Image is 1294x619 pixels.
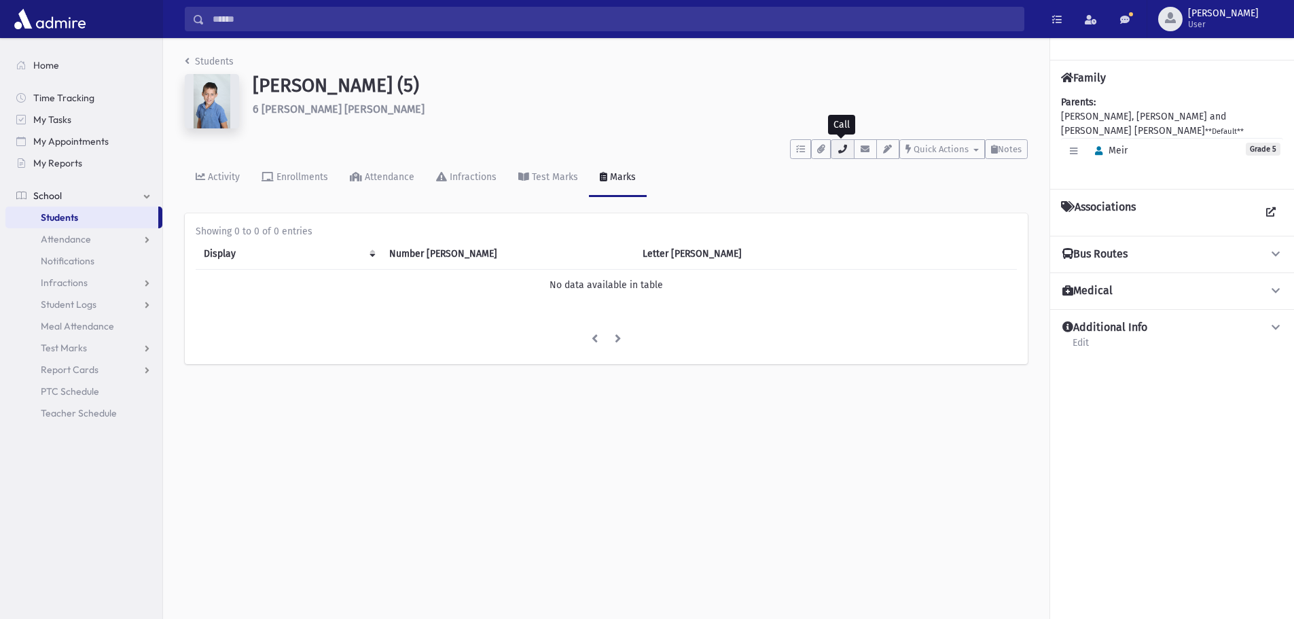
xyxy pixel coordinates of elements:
div: Activity [205,171,240,183]
button: Bus Routes [1061,247,1283,262]
a: Report Cards [5,359,162,381]
button: Notes [985,139,1028,159]
h6: 6 [PERSON_NAME] [PERSON_NAME] [253,103,1028,116]
a: Notifications [5,250,162,272]
span: User [1188,19,1259,30]
th: Number Mark [381,238,634,270]
th: Display [196,238,381,270]
span: Time Tracking [33,92,94,104]
nav: breadcrumb [185,54,234,74]
input: Search [204,7,1024,31]
a: Teacher Schedule [5,402,162,424]
button: Medical [1061,284,1283,298]
span: Student Logs [41,298,96,311]
td: No data available in table [196,270,1017,301]
a: Time Tracking [5,87,162,109]
a: Infractions [425,159,507,197]
h4: Medical [1062,284,1113,298]
span: Students [41,211,78,224]
div: Infractions [447,171,497,183]
a: Students [5,207,158,228]
a: Meal Attendance [5,315,162,337]
button: Additional Info [1061,321,1283,335]
span: Report Cards [41,364,98,376]
a: Home [5,54,162,76]
div: Call [828,115,855,135]
span: My Appointments [33,135,109,147]
span: Teacher Schedule [41,407,117,419]
h4: Bus Routes [1062,247,1128,262]
a: My Reports [5,152,162,174]
span: Notes [998,144,1022,154]
a: Enrollments [251,159,339,197]
a: School [5,185,162,207]
button: Quick Actions [899,139,985,159]
a: Infractions [5,272,162,294]
div: Showing 0 to 0 of 0 entries [196,224,1017,238]
th: Letter Mark [634,238,854,270]
div: [PERSON_NAME], [PERSON_NAME] and [PERSON_NAME] [PERSON_NAME] [1061,95,1283,178]
span: School [33,190,62,202]
h1: [PERSON_NAME] (5) [253,74,1028,97]
a: My Appointments [5,130,162,152]
span: My Reports [33,157,82,169]
span: Infractions [41,277,88,289]
div: Enrollments [274,171,328,183]
span: Attendance [41,233,91,245]
span: My Tasks [33,113,71,126]
img: AdmirePro [11,5,89,33]
h4: Associations [1061,200,1136,225]
span: Meal Attendance [41,320,114,332]
span: Notifications [41,255,94,267]
a: My Tasks [5,109,162,130]
a: Test Marks [5,337,162,359]
a: Attendance [5,228,162,250]
h4: Additional Info [1062,321,1147,335]
a: Test Marks [507,159,589,197]
div: Marks [607,171,636,183]
a: Students [185,56,234,67]
div: Test Marks [529,171,578,183]
a: Activity [185,159,251,197]
a: Edit [1072,335,1090,359]
div: Attendance [362,171,414,183]
h4: Family [1061,71,1106,84]
a: Attendance [339,159,425,197]
a: PTC Schedule [5,381,162,402]
span: [PERSON_NAME] [1188,8,1259,19]
b: Parents: [1061,96,1096,108]
span: Grade 5 [1246,143,1280,156]
a: Student Logs [5,294,162,315]
span: Test Marks [41,342,87,354]
span: Home [33,59,59,71]
a: Marks [589,159,647,197]
span: PTC Schedule [41,385,99,397]
span: Quick Actions [914,144,969,154]
span: Meir [1089,145,1128,156]
a: View all Associations [1259,200,1283,225]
